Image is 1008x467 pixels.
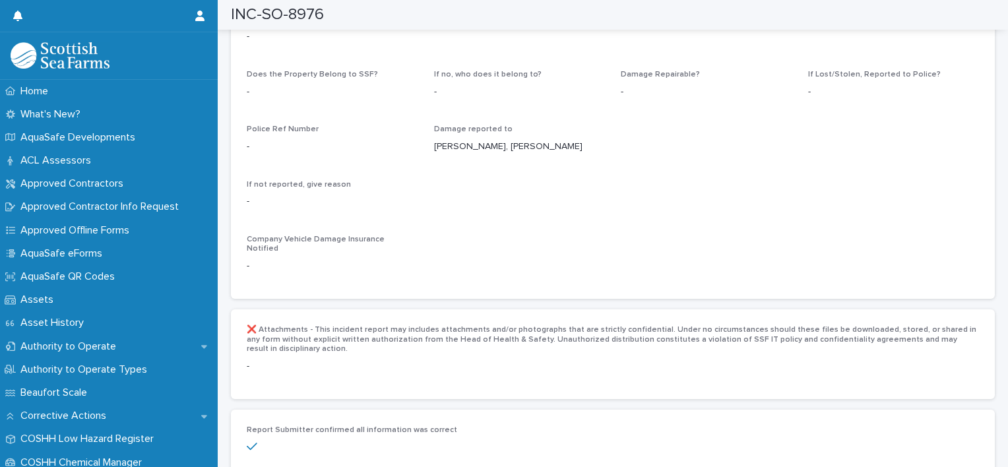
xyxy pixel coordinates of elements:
[434,125,513,133] span: Damage reported to
[247,359,979,373] p: -
[15,317,94,329] p: Asset History
[247,426,457,434] span: Report Submitter confirmed all information was correct
[15,294,64,306] p: Assets
[621,71,700,78] span: Damage Repairable?
[15,85,59,98] p: Home
[247,195,979,208] p: -
[434,85,606,99] p: -
[247,259,418,273] p: -
[15,131,146,144] p: AquaSafe Developments
[15,340,127,353] p: Authority to Operate
[15,433,164,445] p: COSHH Low Hazard Register
[247,71,378,78] span: Does the Property Belong to SSF?
[15,177,134,190] p: Approved Contractors
[808,85,980,99] p: -
[15,410,117,422] p: Corrective Actions
[231,5,324,24] h2: INC-SO-8976
[434,71,542,78] span: If no, who does it belong to?
[434,140,606,154] p: [PERSON_NAME], [PERSON_NAME]
[11,42,110,69] img: bPIBxiqnSb2ggTQWdOVV
[15,108,91,121] p: What's New?
[247,181,351,189] span: If not reported, give reason
[808,71,941,78] span: If Lost/Stolen, Reported to Police?
[15,201,189,213] p: Approved Contractor Info Request
[15,224,140,237] p: Approved Offline Forms
[247,30,979,44] p: -
[621,85,792,99] p: -
[247,85,418,99] p: -
[15,387,98,399] p: Beaufort Scale
[15,154,102,167] p: ACL Assessors
[15,270,125,283] p: AquaSafe QR Codes
[15,363,158,376] p: Authority to Operate Types
[247,235,385,253] span: Company Vehicle Damage Insurance Notified
[247,326,976,353] span: ❌ Attachments - This incident report may includes attachments and/or photographs that are strictl...
[15,247,113,260] p: AquaSafe eForms
[247,125,319,133] span: Police Ref Number
[247,140,418,154] p: -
